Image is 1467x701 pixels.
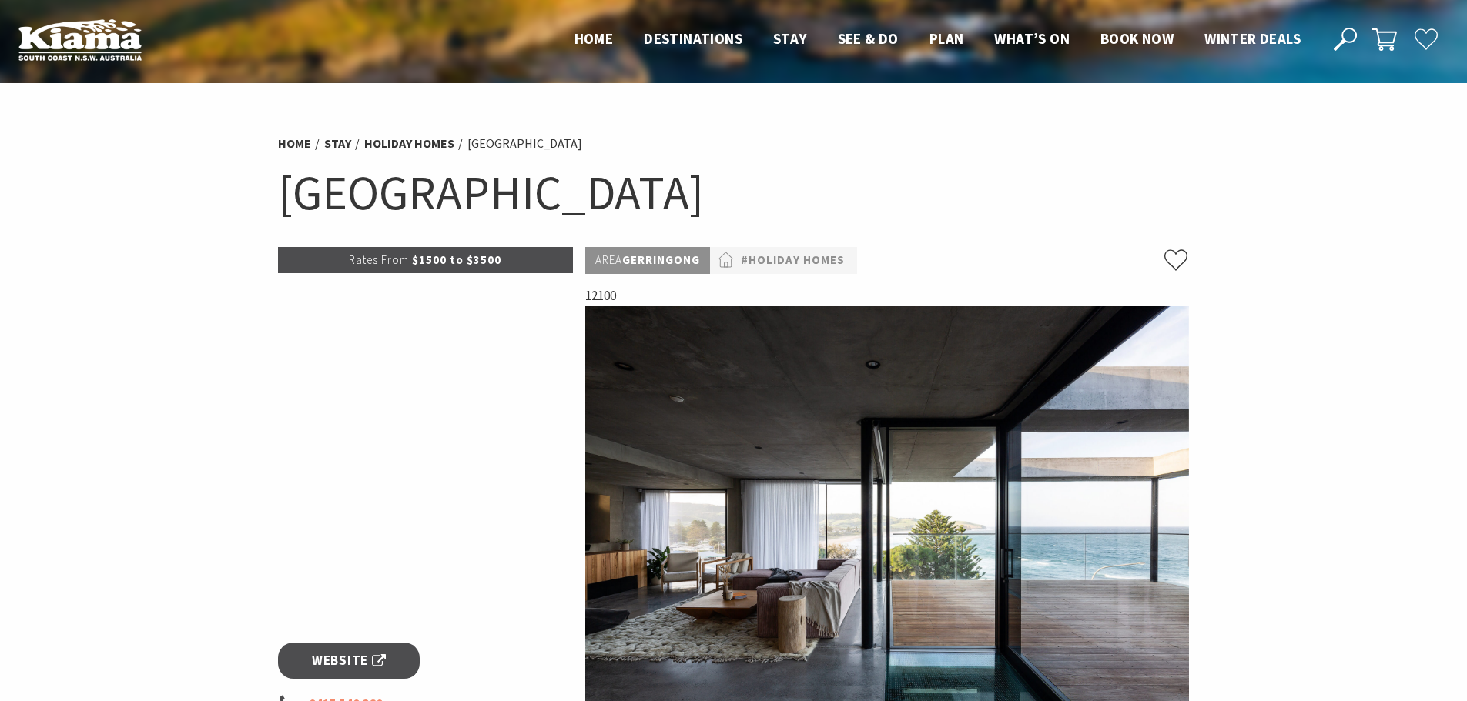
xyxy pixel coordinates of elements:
span: See & Do [838,29,899,48]
a: Stay [324,135,351,152]
li: [GEOGRAPHIC_DATA] [467,134,582,154]
span: Book now [1100,29,1174,48]
a: Book now [1100,29,1174,49]
span: Website [312,650,386,671]
a: Winter Deals [1204,29,1301,49]
span: Home [574,29,614,48]
span: Winter Deals [1204,29,1301,48]
span: What’s On [994,29,1070,48]
span: Rates From: [349,252,412,267]
span: Destinations [644,29,742,48]
a: See & Do [838,29,899,49]
img: Kiama Logo [18,18,142,61]
a: Home [574,29,614,49]
a: Website [278,643,420,679]
a: Stay [773,29,807,49]
p: Gerringong [585,247,710,274]
p: $1500 to $3500 [278,247,574,273]
a: Plan [929,29,964,49]
a: Home [278,135,311,152]
a: What’s On [994,29,1070,49]
a: Destinations [644,29,742,49]
a: #Holiday Homes [741,251,845,270]
span: Area [595,252,622,267]
span: Plan [929,29,964,48]
a: Holiday Homes [364,135,454,152]
span: Stay [773,29,807,48]
nav: Main Menu [559,27,1316,52]
h1: [GEOGRAPHIC_DATA] [278,162,1190,224]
